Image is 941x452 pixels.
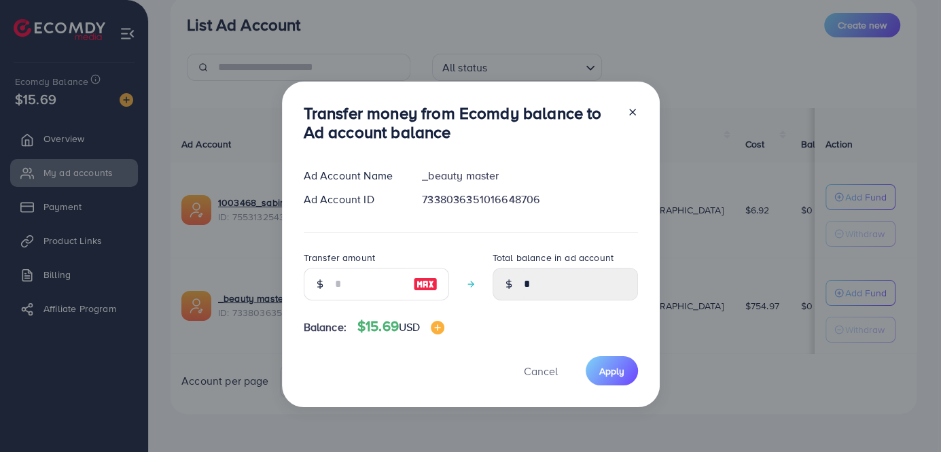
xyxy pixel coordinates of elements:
[399,319,420,334] span: USD
[304,103,616,143] h3: Transfer money from Ecomdy balance to Ad account balance
[599,364,624,378] span: Apply
[411,168,648,184] div: _beauty master
[293,168,412,184] div: Ad Account Name
[411,192,648,207] div: 7338036351016648706
[293,192,412,207] div: Ad Account ID
[507,356,575,385] button: Cancel
[413,276,438,292] img: image
[304,319,347,335] span: Balance:
[357,318,444,335] h4: $15.69
[883,391,931,442] iframe: Chat
[586,356,638,385] button: Apply
[431,321,444,334] img: image
[524,364,558,379] span: Cancel
[304,251,375,264] label: Transfer amount
[493,251,614,264] label: Total balance in ad account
